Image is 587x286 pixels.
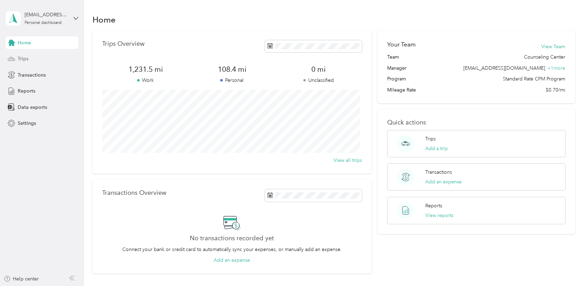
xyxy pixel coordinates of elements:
span: Manager [387,64,407,72]
span: [EMAIL_ADDRESS][DOMAIN_NAME] [464,65,545,71]
button: Add an expense [214,257,250,264]
span: Reports [18,87,35,95]
span: 108.4 mi [189,64,275,74]
span: $0.70/mi [546,86,566,94]
span: Trips [18,55,28,62]
span: + 1 more [548,65,566,71]
button: Help center [4,275,39,283]
div: Personal dashboard [25,21,62,25]
button: Add a trip [425,145,448,152]
span: Counseling Center [524,53,566,61]
p: Personal [189,77,275,84]
p: Unclassified [275,77,362,84]
h2: No transactions recorded yet [190,235,274,242]
div: [EMAIL_ADDRESS][DOMAIN_NAME] [25,11,68,18]
h2: Your Team [387,40,416,49]
h1: Home [92,16,116,23]
span: Mileage Rate [387,86,416,94]
span: 1,231.5 mi [102,64,189,74]
span: Transactions [18,71,46,79]
span: Standard Rate CPM Program [503,75,566,83]
span: Program [387,75,406,83]
p: Trips Overview [102,40,144,47]
p: Trips [425,135,436,142]
button: View all trips [333,157,362,164]
p: Reports [425,202,442,209]
p: Transactions Overview [102,189,166,197]
p: Transactions [425,168,452,176]
button: View Team [542,43,566,50]
iframe: Everlance-gr Chat Button Frame [548,247,587,286]
p: Connect your bank or credit card to automatically sync your expenses, or manually add an expense. [122,246,342,253]
p: Quick actions [387,119,565,126]
span: Home [18,39,31,46]
button: Add an expense [425,178,462,185]
p: Work [102,77,189,84]
span: 0 mi [275,64,362,74]
button: View reports [425,212,453,219]
span: Team [387,53,399,61]
span: Data exports [18,104,47,111]
span: Settings [18,120,36,127]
